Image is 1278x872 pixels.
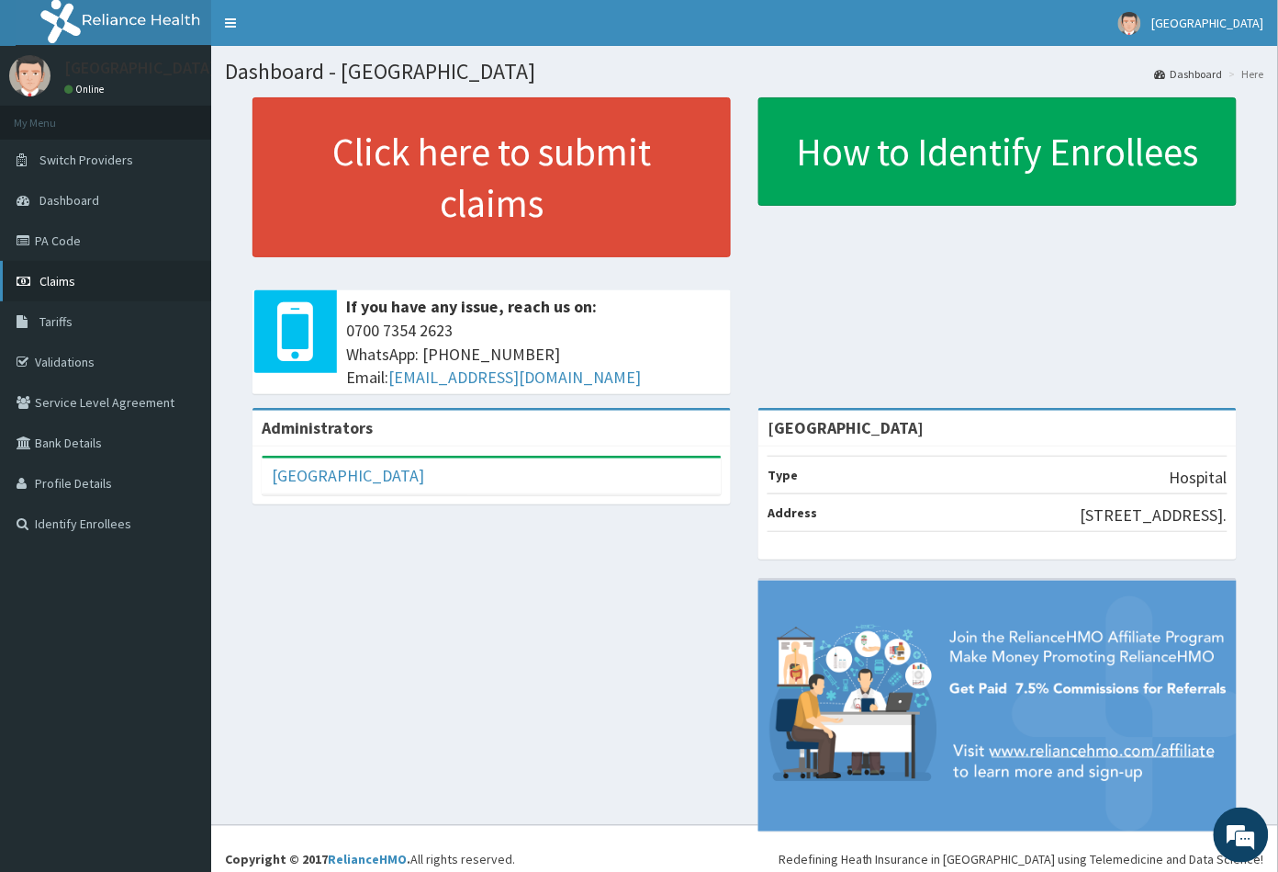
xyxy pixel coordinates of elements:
[225,851,410,867] strong: Copyright © 2017 .
[388,367,641,388] a: [EMAIL_ADDRESS][DOMAIN_NAME]
[262,417,373,438] b: Administrators
[758,581,1237,832] img: provider-team-banner.png
[39,273,75,289] span: Claims
[768,504,817,521] b: Address
[1170,466,1228,490] p: Hospital
[1155,66,1223,82] a: Dashboard
[346,319,722,390] span: 0700 7354 2623 WhatsApp: [PHONE_NUMBER] Email:
[64,60,216,76] p: [GEOGRAPHIC_DATA]
[1225,66,1264,82] li: Here
[39,313,73,330] span: Tariffs
[1118,12,1141,35] img: User Image
[272,465,424,486] a: [GEOGRAPHIC_DATA]
[1081,504,1228,527] p: [STREET_ADDRESS].
[758,97,1237,206] a: How to Identify Enrollees
[225,60,1264,84] h1: Dashboard - [GEOGRAPHIC_DATA]
[252,97,731,257] a: Click here to submit claims
[768,467,798,483] b: Type
[328,851,407,867] a: RelianceHMO
[346,296,597,317] b: If you have any issue, reach us on:
[39,152,133,168] span: Switch Providers
[39,192,99,209] span: Dashboard
[9,55,50,96] img: User Image
[64,83,108,96] a: Online
[768,417,925,438] strong: [GEOGRAPHIC_DATA]
[779,850,1264,868] div: Redefining Heath Insurance in [GEOGRAPHIC_DATA] using Telemedicine and Data Science!
[1152,15,1264,31] span: [GEOGRAPHIC_DATA]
